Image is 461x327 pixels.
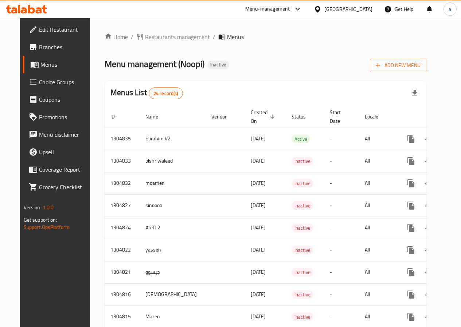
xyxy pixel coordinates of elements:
button: Change Status [420,175,437,192]
span: Menu management ( Noopi ) [105,56,204,72]
a: Choice Groups [23,73,97,91]
a: Home [105,32,128,41]
div: Export file [406,85,423,102]
a: Branches [23,38,97,56]
div: Total records count [149,87,183,99]
td: - [324,261,359,283]
a: Edit Restaurant [23,21,97,38]
td: Ebrahim V2 [140,128,206,150]
button: Change Status [420,152,437,170]
a: Restaurants management [136,32,210,41]
td: bishr waleed [140,150,206,172]
td: - [324,283,359,305]
td: sinoooo [140,194,206,217]
span: Start Date [330,108,350,125]
td: All [359,172,396,194]
a: Promotions [23,108,97,126]
a: Grocery Checklist [23,178,97,196]
span: Grocery Checklist [39,183,91,191]
button: more [402,286,420,303]
span: Restaurants management [145,32,210,41]
button: Change Status [420,241,437,259]
td: - [324,150,359,172]
td: yassen [140,239,206,261]
td: 1304832 [105,172,140,194]
span: [DATE] [251,312,266,321]
a: Support.OpsPlatform [24,222,70,232]
span: Inactive [292,157,313,166]
span: 24 record(s) [149,90,183,97]
span: Inactive [292,202,313,210]
button: more [402,130,420,148]
div: Inactive [292,290,313,299]
td: [DEMOGRAPHIC_DATA] [140,283,206,305]
button: more [402,219,420,237]
span: 1.0.0 [43,203,54,212]
span: [DATE] [251,156,266,166]
span: Upsell [39,148,91,156]
span: Inactive [292,179,313,188]
button: more [402,241,420,259]
td: Ateff 2 [140,217,206,239]
button: Add New Menu [370,59,426,72]
span: Coupons [39,95,91,104]
td: - [324,217,359,239]
span: ID [110,112,124,121]
td: - [324,239,359,261]
li: / [131,32,133,41]
div: Inactive [292,201,313,210]
li: / [213,32,215,41]
span: Inactive [292,313,313,321]
a: Menus [23,56,97,73]
button: more [402,264,420,281]
span: Promotions [39,113,91,121]
td: All [359,239,396,261]
button: Change Status [420,264,437,281]
td: - [324,128,359,150]
span: Created On [251,108,277,125]
td: جيسوو [140,261,206,283]
button: more [402,197,420,214]
span: [DATE] [251,134,266,143]
td: - [324,172,359,194]
span: Branches [39,43,91,51]
button: more [402,308,420,326]
span: Vendor [211,112,236,121]
span: Coverage Report [39,165,91,174]
button: Change Status [420,219,437,237]
button: more [402,152,420,170]
span: Locale [365,112,388,121]
span: [DATE] [251,178,266,188]
a: Upsell [23,143,97,161]
a: Coverage Report [23,161,97,178]
td: 1304821 [105,261,140,283]
span: Edit Restaurant [39,25,91,34]
a: Coupons [23,91,97,108]
td: 1304824 [105,217,140,239]
td: 1304827 [105,194,140,217]
span: Name [145,112,168,121]
span: Inactive [292,224,313,232]
div: Active [292,135,310,143]
td: All [359,283,396,305]
div: Inactive [292,246,313,254]
td: All [359,128,396,150]
button: Change Status [420,308,437,326]
span: Choice Groups [39,78,91,86]
nav: breadcrumb [105,32,426,41]
span: Version: [24,203,42,212]
td: All [359,217,396,239]
span: Inactive [292,268,313,277]
button: more [402,175,420,192]
td: 1304833 [105,150,140,172]
span: Add New Menu [376,61,421,70]
div: Inactive [207,61,229,69]
span: [DATE] [251,201,266,210]
td: - [324,194,359,217]
span: Menu disclaimer [39,130,91,139]
td: All [359,194,396,217]
span: [DATE] [251,245,266,254]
